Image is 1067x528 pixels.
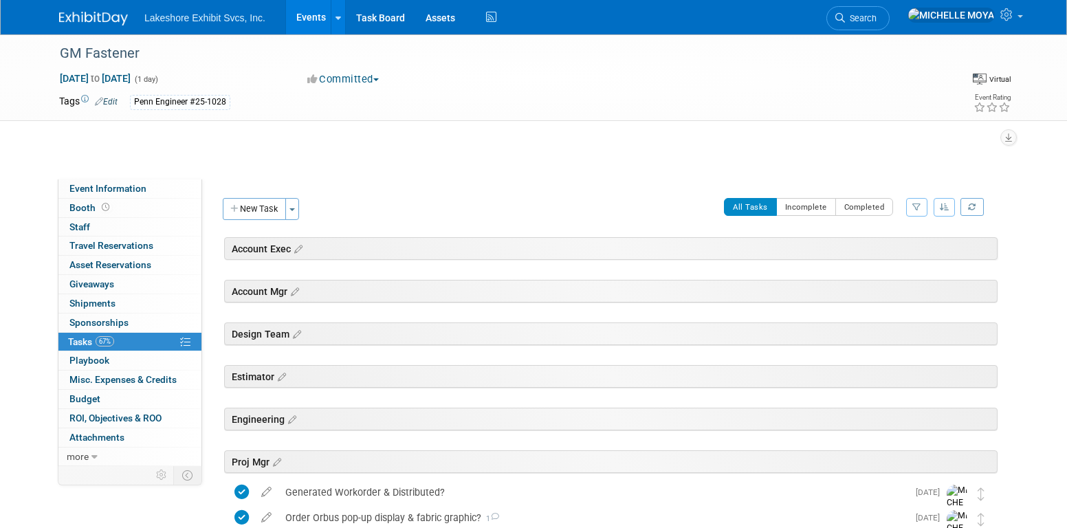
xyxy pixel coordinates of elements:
[58,256,201,274] a: Asset Reservations
[69,278,114,289] span: Giveaways
[69,240,153,251] span: Travel Reservations
[224,450,998,473] div: Proj Mgr
[69,412,162,423] span: ROI, Objectives & ROO
[481,514,499,523] span: 1
[58,390,201,408] a: Budget
[69,374,177,385] span: Misc. Expenses & Credits
[254,486,278,498] a: edit
[69,202,112,213] span: Booth
[960,198,984,216] a: Refresh
[291,241,302,255] a: Edit sections
[978,513,984,526] i: Move task
[224,408,998,430] div: Engineering
[69,298,115,309] span: Shipments
[95,97,118,107] a: Edit
[99,202,112,212] span: Booth not reserved yet
[845,13,877,23] span: Search
[826,6,890,30] a: Search
[55,41,930,66] div: GM Fastener
[58,179,201,198] a: Event Information
[69,221,90,232] span: Staff
[224,237,998,260] div: Account Exec
[224,365,998,388] div: Estimator
[59,12,128,25] img: ExhibitDay
[916,513,947,522] span: [DATE]
[68,336,114,347] span: Tasks
[67,451,89,462] span: more
[224,280,998,302] div: Account Mgr
[58,333,201,351] a: Tasks67%
[989,74,1011,85] div: Virtual
[269,454,281,468] a: Edit sections
[58,199,201,217] a: Booth
[58,448,201,466] a: more
[174,466,202,484] td: Toggle Event Tabs
[59,94,118,110] td: Tags
[223,198,286,220] button: New Task
[274,369,286,383] a: Edit sections
[69,183,146,194] span: Event Information
[58,371,201,389] a: Misc. Expenses & Credits
[150,466,174,484] td: Personalize Event Tab Strip
[69,259,151,270] span: Asset Reservations
[59,72,131,85] span: [DATE] [DATE]
[69,355,109,366] span: Playbook
[973,94,1011,101] div: Event Rating
[285,412,296,426] a: Edit sections
[870,71,1011,92] div: Event Format
[69,432,124,443] span: Attachments
[302,72,384,87] button: Committed
[144,12,265,23] span: Lakeshore Exhibit Svcs, Inc.
[973,74,987,85] img: Format-Virtual.png
[254,511,278,524] a: edit
[278,481,907,504] div: Generated Workorder & Distributed?
[58,275,201,294] a: Giveaways
[289,327,301,340] a: Edit sections
[69,317,129,328] span: Sponsorships
[69,393,100,404] span: Budget
[724,198,777,216] button: All Tasks
[58,218,201,236] a: Staff
[133,75,158,84] span: (1 day)
[907,8,995,23] img: MICHELLE MOYA
[973,71,1011,85] div: Event Format
[224,322,998,345] div: Design Team
[58,294,201,313] a: Shipments
[58,409,201,428] a: ROI, Objectives & ROO
[916,487,947,497] span: [DATE]
[58,236,201,255] a: Travel Reservations
[776,198,836,216] button: Incomplete
[130,95,230,109] div: Penn Engineer #25-1028
[58,351,201,370] a: Playbook
[978,487,984,500] i: Move task
[89,73,102,84] span: to
[58,428,201,447] a: Attachments
[287,284,299,298] a: Edit sections
[96,336,114,346] span: 67%
[58,313,201,332] a: Sponsorships
[835,198,894,216] button: Completed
